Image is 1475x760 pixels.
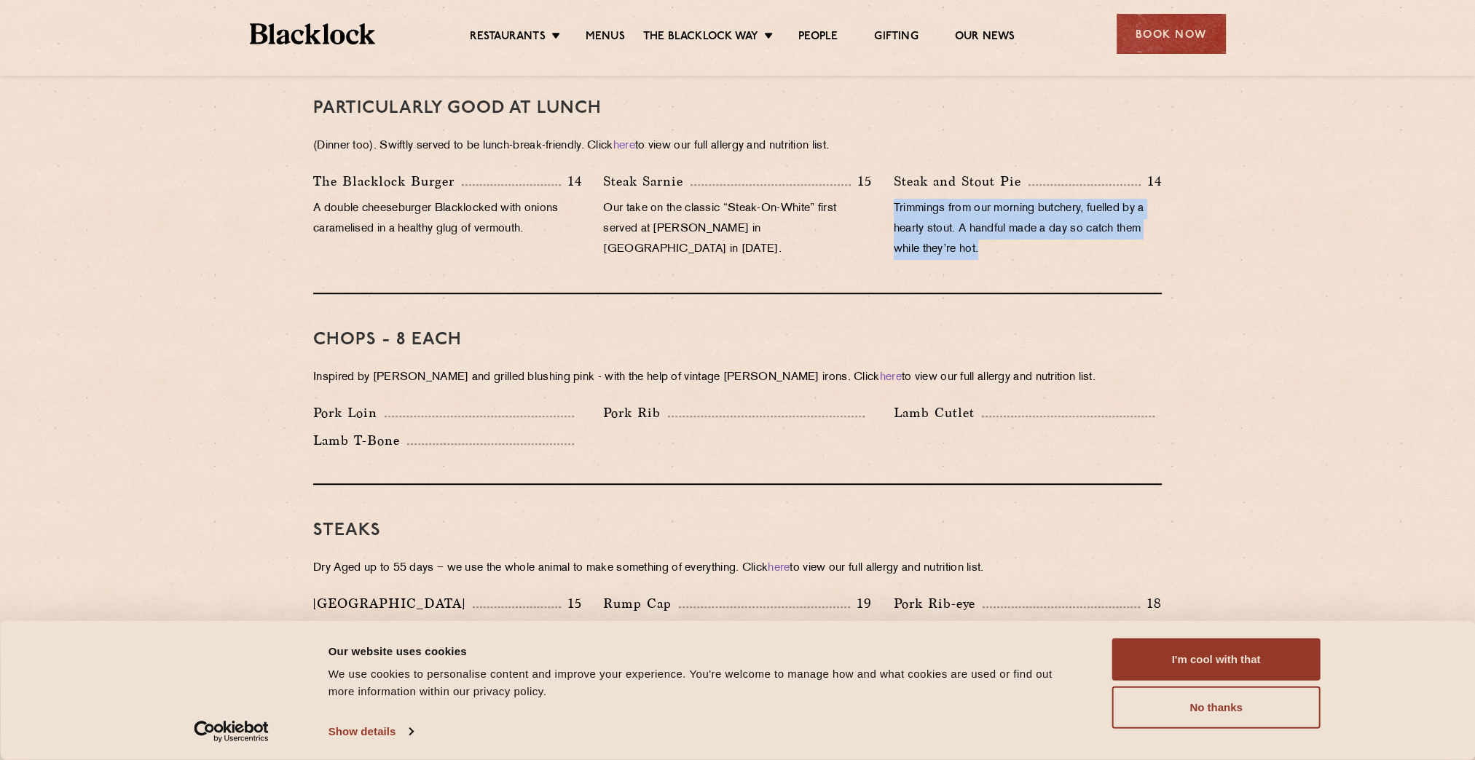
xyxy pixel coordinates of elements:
[894,199,1162,260] p: Trimmings from our morning butchery, fuelled by a hearty stout. A handful made a day so catch the...
[894,403,982,423] p: Lamb Cutlet
[1112,638,1321,681] button: I'm cool with that
[313,99,1162,118] h3: PARTICULARLY GOOD AT LUNCH
[874,30,918,46] a: Gifting
[313,403,385,423] p: Pork Loin
[851,172,872,191] p: 15
[329,642,1079,660] div: Our website uses cookies
[313,521,1162,540] h3: Steaks
[313,430,407,451] p: Lamb T-Bone
[313,368,1162,388] p: Inspired by [PERSON_NAME] and grilled blushing pink - with the help of vintage [PERSON_NAME] iron...
[313,558,1162,579] p: Dry Aged up to 55 days − we use the whole animal to make something of everything. Click to view o...
[470,30,546,46] a: Restaurants
[313,171,462,191] p: The Blacklock Burger
[313,199,581,240] p: A double cheeseburger Blacklocked with onions caramelised in a healthy glug of vermouth.
[250,23,376,44] img: BL_Textured_Logo-footer-cropped.svg
[798,30,838,46] a: People
[313,136,1162,157] p: (Dinner too). Swiftly served to be lunch-break-friendly. Click to view our full allergy and nutri...
[768,563,790,574] a: here
[168,721,295,743] a: Usercentrics Cookiebot - opens in a new window
[850,594,872,613] p: 19
[1141,172,1162,191] p: 14
[603,199,871,260] p: Our take on the classic “Steak-On-White” first served at [PERSON_NAME] in [GEOGRAPHIC_DATA] in [D...
[603,403,668,423] p: Pork Rib
[603,593,679,614] p: Rump Cap
[894,593,983,614] p: Pork Rib-eye
[1112,686,1321,729] button: No thanks
[643,30,758,46] a: The Blacklock Way
[603,171,691,191] p: Steak Sarnie
[880,372,902,383] a: here
[1140,594,1162,613] p: 18
[313,330,1162,349] h3: Chops - 8 each
[561,594,582,613] p: 15
[313,593,473,614] p: [GEOGRAPHIC_DATA]
[1117,14,1226,54] div: Book Now
[561,172,582,191] p: 14
[955,30,1015,46] a: Our News
[894,171,1028,191] p: Steak and Stout Pie
[613,140,635,151] a: here
[329,721,413,743] a: Show details
[329,665,1079,700] div: We use cookies to personalise content and improve your experience. You're welcome to manage how a...
[586,30,625,46] a: Menus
